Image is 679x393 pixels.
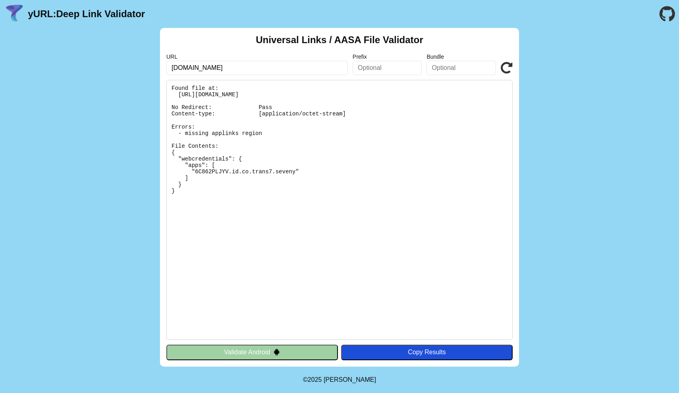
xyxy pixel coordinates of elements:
[166,345,338,360] button: Validate Android
[426,61,496,75] input: Optional
[28,8,145,20] a: yURL:Deep Link Validator
[303,367,376,393] footer: ©
[166,80,513,340] pre: Found file at: [URL][DOMAIN_NAME] No Redirect: Pass Content-type: [application/octet-stream] Erro...
[166,61,348,75] input: Required
[345,349,509,356] div: Copy Results
[353,61,422,75] input: Optional
[324,376,376,383] a: Michael Ibragimchayev's Personal Site
[273,349,280,355] img: droidIcon.svg
[426,54,496,60] label: Bundle
[308,376,322,383] span: 2025
[166,54,348,60] label: URL
[4,4,25,24] img: yURL Logo
[353,54,422,60] label: Prefix
[341,345,513,360] button: Copy Results
[256,34,423,46] h2: Universal Links / AASA File Validator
